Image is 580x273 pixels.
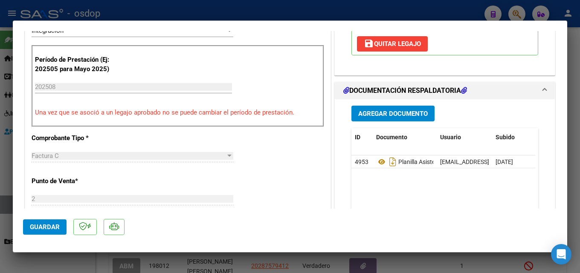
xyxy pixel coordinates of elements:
[30,223,60,231] span: Guardar
[373,128,437,147] datatable-header-cell: Documento
[376,158,446,165] span: Planilla Asistencia
[358,110,428,118] span: Agregar Documento
[343,86,467,96] h1: DOCUMENTACIÓN RESPALDATORIA
[364,38,374,49] mat-icon: save
[496,158,513,165] span: [DATE]
[387,155,398,169] i: Descargar documento
[551,244,571,264] div: Open Intercom Messenger
[351,128,373,147] datatable-header-cell: ID
[32,152,59,160] span: Factura C
[535,128,577,147] datatable-header-cell: Acción
[355,158,368,165] span: 4953
[376,134,407,141] span: Documento
[32,133,119,143] p: Comprobante Tipo *
[32,27,64,34] span: Integración
[32,176,119,186] p: Punto de Venta
[23,219,67,235] button: Guardar
[496,134,515,141] span: Subido
[364,40,421,48] span: Quitar Legajo
[35,108,321,118] p: Una vez que se asoció a un legajo aprobado no se puede cambiar el período de prestación.
[357,36,428,52] button: Quitar Legajo
[492,128,535,147] datatable-header-cell: Subido
[351,106,435,121] button: Agregar Documento
[437,128,492,147] datatable-header-cell: Usuario
[35,55,121,74] p: Período de Prestación (Ej: 202505 para Mayo 2025)
[335,82,555,99] mat-expansion-panel-header: DOCUMENTACIÓN RESPALDATORIA
[440,134,461,141] span: Usuario
[355,134,360,141] span: ID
